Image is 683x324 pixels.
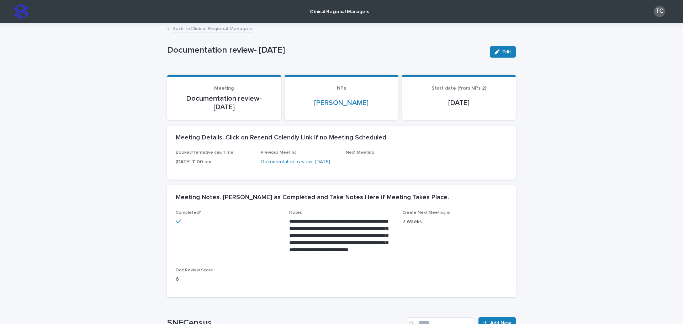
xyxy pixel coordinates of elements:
span: Previous Meeting [261,150,297,155]
span: NPs [337,86,346,91]
p: [DATE] 11:00 am [176,158,252,166]
h2: Meeting Notes. [PERSON_NAME] as Completed and Take Notes Here if Meeting Takes Place. [176,194,449,202]
p: 6 [176,276,281,283]
p: - [346,158,422,166]
button: Edit [490,46,516,58]
span: Edit [502,49,511,54]
p: 2 Weeks [402,218,507,225]
span: Next Meeting [346,150,374,155]
p: Documentation review- [DATE] [167,45,484,55]
span: Create Next Meeting in [402,211,450,215]
span: Completed? [176,211,201,215]
span: Booked/Tentative day/Time [176,150,233,155]
span: Meeting [214,86,234,91]
p: [DATE] [411,99,507,107]
p: Documentation review- [DATE] [176,94,272,111]
span: Notes [289,211,302,215]
a: [PERSON_NAME] [314,99,369,107]
span: Start date (from NPs 2) [431,86,486,91]
span: Doc Review Score [176,268,213,272]
h2: Meeting Details. Click on Resend Calendly Link if no Meeting Scheduled. [176,134,388,142]
a: Documentation review- [DATE] [261,158,330,166]
a: Back toClinical Regional Managers [173,24,253,32]
img: stacker-logo-s-only.png [14,4,28,18]
div: TC [654,6,665,17]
